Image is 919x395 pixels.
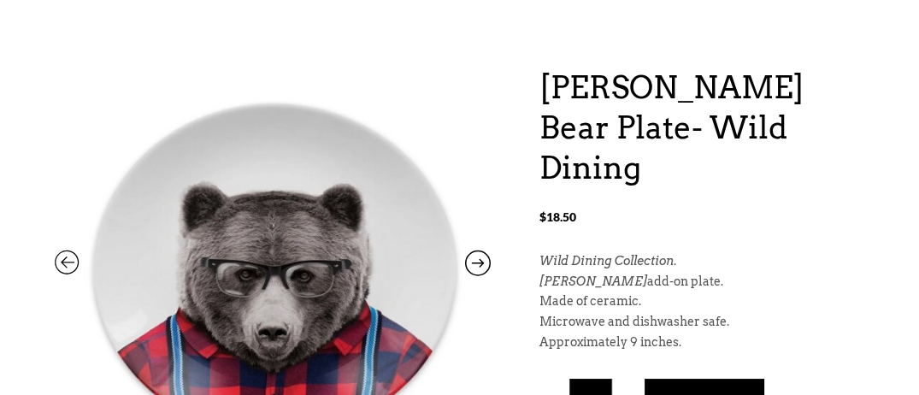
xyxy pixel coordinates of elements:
[539,272,864,292] p: add-on plate.
[539,68,864,187] h1: [PERSON_NAME] Bear Plate- Wild Dining
[539,333,864,353] p: Approximately 9 inches.
[539,274,647,288] em: [PERSON_NAME]
[539,292,864,312] p: Made of ceramic.
[539,209,546,224] span: $
[539,312,864,333] p: Microwave and dishwasher safe.
[539,209,576,224] bdi: 18.50
[539,251,864,272] p: .
[539,254,674,268] em: Wild Dining Collection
